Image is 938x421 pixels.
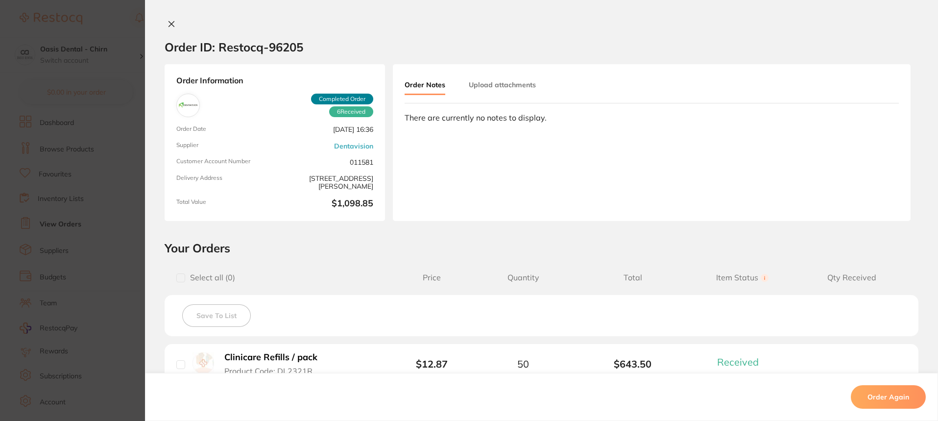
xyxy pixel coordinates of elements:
[279,174,373,191] span: [STREET_ADDRESS][PERSON_NAME]
[517,358,529,370] span: 50
[334,142,373,150] a: Dentavision
[329,106,373,117] span: Received
[851,385,926,409] button: Order Again
[176,158,271,166] span: Customer Account Number
[279,125,373,134] span: [DATE] 16:36
[176,174,271,191] span: Delivery Address
[688,273,797,282] span: Item Status
[176,142,271,150] span: Supplier
[185,273,235,282] span: Select all ( 0 )
[405,113,899,122] div: There are currently no notes to display.
[279,198,373,209] b: $1,098.85
[578,358,688,370] b: $643.50
[192,352,214,374] img: Clinicare Refills / pack
[165,40,303,54] h2: Order ID: Restocq- 96205
[179,96,197,115] img: Dentavision
[224,367,313,375] span: Product Code: DL2321R
[797,273,907,282] span: Qty Received
[714,356,770,368] button: Received
[182,304,251,327] button: Save To List
[176,76,373,86] strong: Order Information
[717,356,759,368] span: Received
[395,273,468,282] span: Price
[311,94,373,104] span: Completed Order
[176,198,271,209] span: Total Value
[416,358,448,370] b: $12.87
[469,76,536,94] button: Upload attachments
[468,273,578,282] span: Quantity
[176,125,271,134] span: Order Date
[224,352,317,363] b: Clinicare Refills / pack
[165,241,918,255] h2: Your Orders
[279,158,373,166] span: 011581
[405,76,445,95] button: Order Notes
[221,352,330,376] button: Clinicare Refills / pack Product Code: DL2321R
[578,273,688,282] span: Total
